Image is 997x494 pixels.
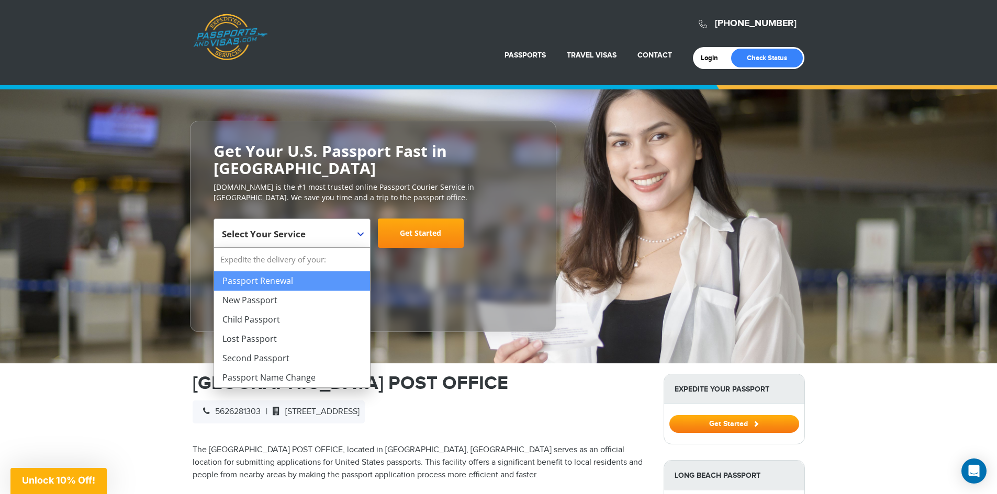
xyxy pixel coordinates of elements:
span: Select Your Service [222,223,360,252]
div: Open Intercom Messenger [961,458,987,484]
li: Child Passport [214,310,370,329]
strong: Expedite the delivery of your: [214,248,370,271]
a: Contact [637,51,672,60]
span: Select Your Service [222,228,306,240]
strong: Long Beach Passport [664,461,804,490]
a: Get Started [669,419,799,428]
li: Second Passport [214,349,370,368]
li: Lost Passport [214,329,370,349]
span: Select Your Service [214,219,371,248]
span: Starting at $199 + government fees [214,253,533,263]
div: | [193,400,365,423]
span: [STREET_ADDRESS] [267,407,360,417]
span: 5626281303 [198,407,261,417]
a: Passports & [DOMAIN_NAME] [193,14,267,61]
strong: Expedite Your Passport [664,374,804,404]
a: Travel Visas [567,51,617,60]
button: Get Started [669,415,799,433]
a: Check Status [731,49,803,67]
div: Unlock 10% Off! [10,468,107,494]
a: Get Started [378,219,464,248]
li: Passport Name Change [214,368,370,387]
li: New Passport [214,291,370,310]
li: Passport Renewal [214,271,370,291]
p: [DOMAIN_NAME] is the #1 most trusted online Passport Courier Service in [GEOGRAPHIC_DATA]. We sav... [214,182,533,203]
a: [PHONE_NUMBER] [715,18,797,29]
a: Passports [505,51,546,60]
p: The [GEOGRAPHIC_DATA] POST OFFICE, located in [GEOGRAPHIC_DATA], [GEOGRAPHIC_DATA] serves as an o... [193,444,648,481]
span: Unlock 10% Off! [22,475,95,486]
a: Login [701,54,725,62]
h1: [GEOGRAPHIC_DATA] POST OFFICE [193,374,648,393]
li: Expedite the delivery of your: [214,248,370,387]
h2: Get Your U.S. Passport Fast in [GEOGRAPHIC_DATA] [214,142,533,177]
